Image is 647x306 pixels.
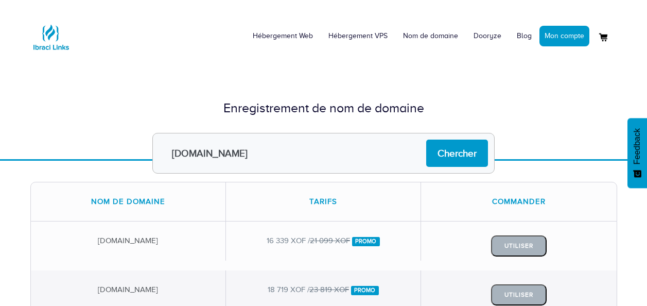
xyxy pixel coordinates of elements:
[226,182,421,221] div: Tarifs
[152,133,495,174] input: Ex : ibracilinks.com
[421,182,616,221] div: Commander
[627,118,647,188] button: Feedback - Afficher l’enquête
[309,285,349,294] del: 23 819 XOF
[539,26,589,46] a: Mon compte
[466,21,509,52] a: Dooryze
[31,182,226,221] div: Nom de domaine
[30,99,617,117] div: Enregistrement de nom de domaine
[310,236,350,245] del: 21 099 XOF
[491,235,547,257] button: Utiliser
[352,237,380,246] span: Promo
[351,286,379,295] span: Promo
[633,128,642,164] span: Feedback
[31,222,226,260] div: [DOMAIN_NAME]
[509,21,539,52] a: Blog
[245,21,321,52] a: Hébergement Web
[321,21,395,52] a: Hébergement VPS
[395,21,466,52] a: Nom de domaine
[226,222,421,260] div: 16 339 XOF /
[30,8,72,58] a: Logo Ibraci Links
[491,284,547,305] button: Utiliser
[426,140,488,167] input: Chercher
[30,16,72,58] img: Logo Ibraci Links
[596,254,635,294] iframe: Drift Widget Chat Controller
